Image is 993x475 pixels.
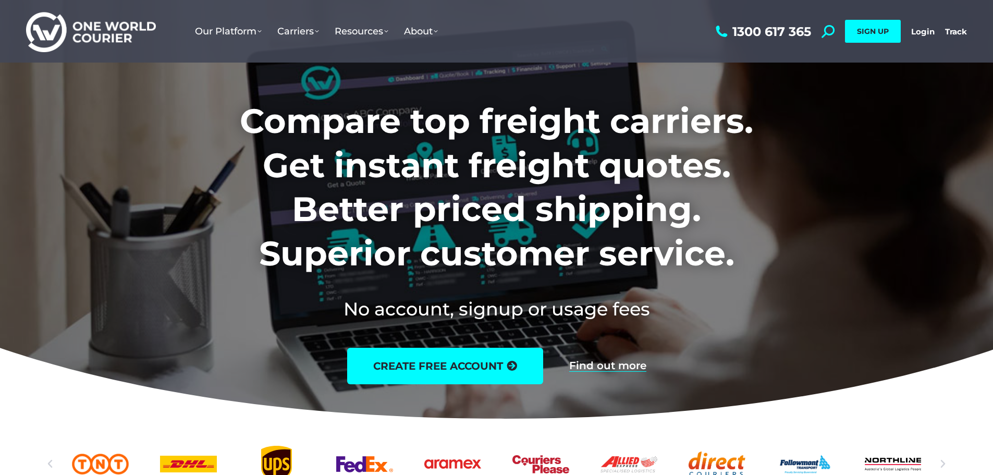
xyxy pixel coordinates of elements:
a: Track [945,27,967,36]
a: Our Platform [187,15,269,47]
a: 1300 617 365 [713,25,811,38]
span: Carriers [277,26,319,37]
span: SIGN UP [857,27,889,36]
a: Find out more [569,360,646,372]
a: Carriers [269,15,327,47]
h1: Compare top freight carriers. Get instant freight quotes. Better priced shipping. Superior custom... [171,99,822,275]
img: One World Courier [26,10,156,53]
span: Resources [335,26,388,37]
span: Our Platform [195,26,262,37]
span: About [404,26,438,37]
a: Resources [327,15,396,47]
a: About [396,15,446,47]
a: Login [911,27,935,36]
h2: No account, signup or usage fees [171,296,822,322]
a: create free account [347,348,543,384]
a: SIGN UP [845,20,901,43]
